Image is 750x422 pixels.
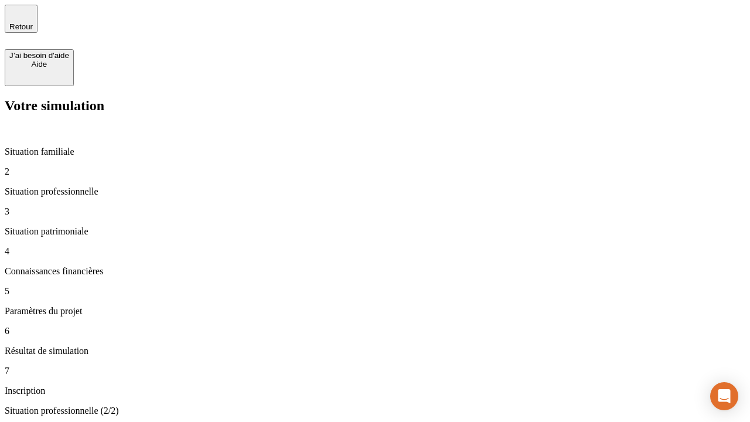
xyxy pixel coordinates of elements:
p: Résultat de simulation [5,346,745,356]
p: Situation professionnelle [5,186,745,197]
p: Connaissances financières [5,266,745,277]
p: Situation familiale [5,147,745,157]
button: J’ai besoin d'aideAide [5,49,74,86]
p: 6 [5,326,745,336]
p: 2 [5,166,745,177]
p: 7 [5,366,745,376]
button: Retour [5,5,37,33]
p: Inscription [5,386,745,396]
p: 3 [5,206,745,217]
div: Aide [9,60,69,69]
p: 4 [5,246,745,257]
p: Situation patrimoniale [5,226,745,237]
div: J’ai besoin d'aide [9,51,69,60]
p: Paramètres du projet [5,306,745,316]
h2: Votre simulation [5,98,745,114]
div: Open Intercom Messenger [710,382,738,410]
span: Retour [9,22,33,31]
p: Situation professionnelle (2/2) [5,406,745,416]
p: 5 [5,286,745,297]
